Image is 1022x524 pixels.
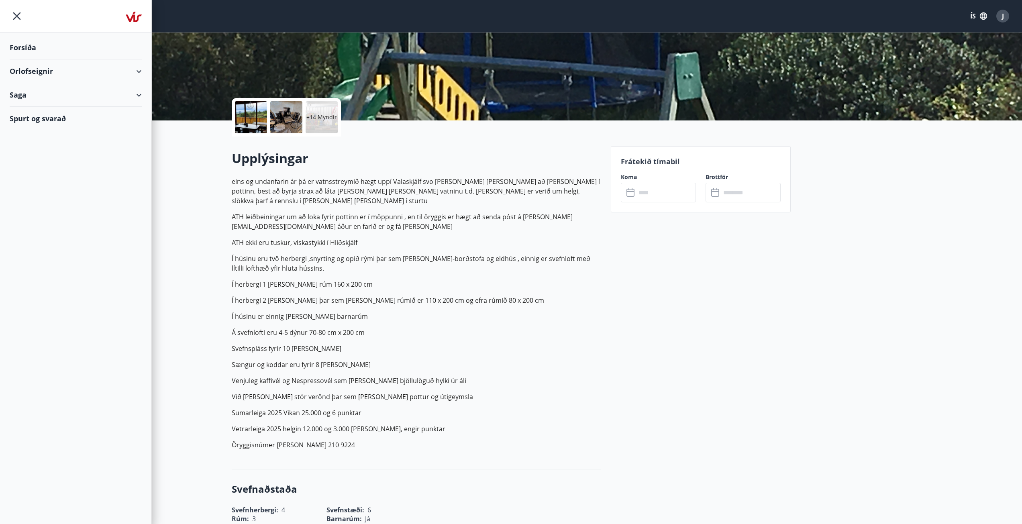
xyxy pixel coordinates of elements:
p: +14 Myndir [306,113,337,121]
p: Vetrarleiga 2025 helgin 12.000 og 3.000 [PERSON_NAME], engir punktar [232,424,601,434]
p: Í húsinu er einnig [PERSON_NAME] barnarúm [232,312,601,321]
p: Frátekið tímabil [621,156,781,167]
label: Brottför [706,173,781,181]
p: eins og undanfarin ár þá er vatnsstreymið hægt uppí Valaskjálf svo [PERSON_NAME] [PERSON_NAME] að... [232,177,601,206]
div: Saga [10,83,142,107]
img: union_logo [126,9,142,25]
h2: Upplýsingar [232,149,601,167]
button: ÍS [966,9,991,23]
p: Öryggisnúmer [PERSON_NAME] 210 9224 [232,440,601,450]
h3: Svefnaðstaða [232,482,601,496]
button: menu [10,9,24,23]
label: Koma [621,173,696,181]
p: Svefnspláss fyrir 10 [PERSON_NAME] [232,344,601,353]
p: Við [PERSON_NAME] stór verönd þar sem [PERSON_NAME] pottur og útigeymsla [232,392,601,402]
div: Orlofseignir [10,59,142,83]
button: J [993,6,1012,26]
span: Barnarúm : [326,514,362,523]
p: Venjuleg kaffivél og Nespressovél sem [PERSON_NAME] bjöllulöguð hylki úr áli [232,376,601,385]
span: J [1002,12,1004,20]
p: Á svefnlofti eru 4-5 dýnur 70-80 cm x 200 cm [232,328,601,337]
span: Rúm : [232,514,249,523]
p: Í húsinu eru tvö herbergi ,snyrting og opið rými þar sem [PERSON_NAME]-borðstofa og eldhús , einn... [232,254,601,273]
div: Spurt og svarað [10,107,142,130]
p: Í herbergi 2 [PERSON_NAME] þar sem [PERSON_NAME] rúmið er 110 x 200 cm og efra rúmið 80 x 200 cm [232,296,601,305]
span: 3 [252,514,256,523]
span: Já [365,514,370,523]
div: Forsíða [10,36,142,59]
p: Í herbergi 1 [PERSON_NAME] rúm 160 x 200 cm [232,279,601,289]
p: Sængur og koddar eru fyrir 8 [PERSON_NAME] [232,360,601,369]
p: Sumarleiga 2025 Vikan 25.000 og 6 punktar [232,408,601,418]
p: ATH ekki eru tuskur, viskastykki í Hliðskjálf [232,238,601,247]
p: ATH leiðbeiningar um að loka fyrir pottinn er í möppunni , en til öryggis er hægt að senda póst á... [232,212,601,231]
